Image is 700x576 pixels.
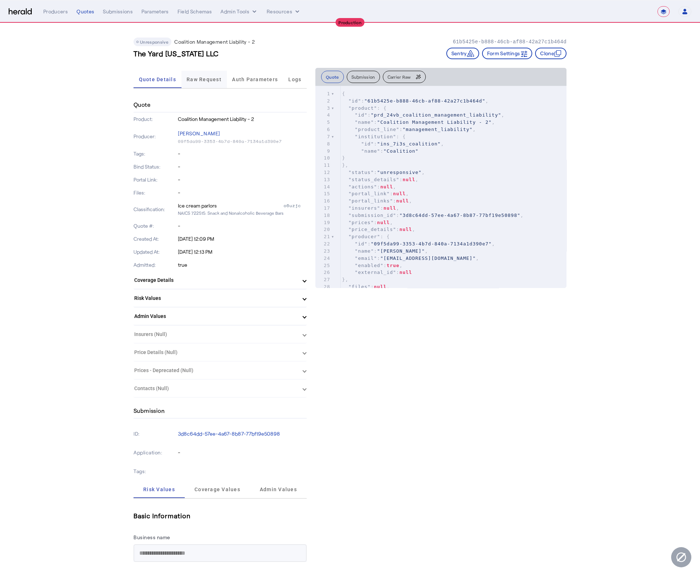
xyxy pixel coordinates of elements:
[140,39,169,44] span: Unresponsive
[315,140,331,148] div: 8
[134,235,176,243] p: Created At:
[315,169,331,176] div: 12
[342,141,444,147] span: : ,
[377,141,441,147] span: "ins_7i3s_coalition"
[349,284,371,289] span: "files"
[134,289,307,307] mat-expansion-panel-header: Risk Values
[178,139,307,144] p: 09f5da99-3353-4b7d-840a-7134a1d390e7
[383,71,426,83] button: Carrier Raw
[315,112,331,119] div: 4
[43,8,68,15] div: Producers
[399,213,520,218] span: "3d8c64dd-57ee-4a67-8b87-77bf19e50898"
[178,176,307,183] p: -
[380,184,393,189] span: null
[387,263,399,268] span: true
[315,126,331,133] div: 6
[355,256,377,261] span: "email"
[178,189,307,196] p: -
[315,183,331,191] div: 14
[342,256,479,261] span: : ,
[342,119,495,125] span: : ,
[134,534,170,540] label: Business name
[315,97,331,105] div: 2
[342,270,412,275] span: :
[178,128,307,139] p: [PERSON_NAME]
[174,38,255,45] p: Coalition Management Liability - 2
[321,71,344,83] button: Quote
[347,71,380,83] button: Submission
[315,248,331,255] div: 23
[315,255,331,262] div: 24
[315,190,331,197] div: 15
[361,141,374,147] span: "id"
[355,270,396,275] span: "external_id"
[403,177,415,182] span: null
[134,313,297,320] mat-panel-title: Admin Values
[342,227,415,232] span: : ,
[342,105,387,111] span: : {
[342,213,524,218] span: : ,
[76,8,94,15] div: Quotes
[342,177,419,182] span: : ,
[141,8,169,15] div: Parameters
[134,206,176,213] p: Classification:
[482,48,533,59] button: Form Settings
[342,112,504,118] span: : ,
[315,176,331,183] div: 13
[342,241,495,246] span: : ,
[342,220,393,225] span: : ,
[178,163,307,170] p: -
[134,307,307,325] mat-expansion-panel-header: Admin Values
[315,212,331,219] div: 18
[315,86,566,288] herald-code-block: quote
[342,263,403,268] span: : ,
[535,48,566,59] button: Clone
[342,127,476,132] span: : ,
[336,18,364,27] div: Production
[349,227,396,232] span: "price_details"
[134,510,307,521] h5: Basic Information
[388,75,411,79] span: Carrier Raw
[342,170,425,175] span: : ,
[220,8,258,15] button: internal dropdown menu
[349,205,380,211] span: "insurers"
[9,8,32,15] img: Herald Logo
[349,170,374,175] span: "status"
[315,119,331,126] div: 5
[139,77,176,82] span: Quote Details
[315,105,331,112] div: 3
[178,248,307,256] p: [DATE] 12:13 PM
[371,241,491,246] span: "09f5da99-3353-4b7d-840a-7134a1d390e7"
[134,163,176,170] p: Bind Status:
[399,270,412,275] span: null
[355,127,399,132] span: "product_line"
[355,263,383,268] span: "enabled"
[342,191,409,196] span: : ,
[134,261,176,269] p: Admitted:
[232,77,278,82] span: Auth Parameters
[134,271,307,289] mat-expansion-panel-header: Coverage Details
[380,256,476,261] span: "[EMAIL_ADDRESS][DOMAIN_NAME]"
[134,150,176,157] p: Tags:
[178,115,307,123] p: Coalition Management Liability - 2
[342,277,349,282] span: },
[134,466,176,476] p: Tags:
[315,233,331,240] div: 21
[134,48,219,58] h3: The Yard [US_STATE] LLC
[134,429,176,439] p: ID:
[134,133,176,140] p: Producer:
[342,205,399,211] span: : ,
[178,202,217,209] div: Ice cream parlors
[134,248,176,256] p: Updated At:
[384,205,396,211] span: null
[178,209,307,217] p: NAICS 722515: Snack and Nonalcoholic Beverage Bars
[315,162,331,169] div: 11
[342,148,419,154] span: :
[393,191,406,196] span: null
[194,487,240,492] span: Coverage Values
[349,105,377,111] span: "product"
[349,191,390,196] span: "portal_link"
[342,162,349,168] span: },
[355,134,396,139] span: "institution"
[134,222,176,230] p: Quote #:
